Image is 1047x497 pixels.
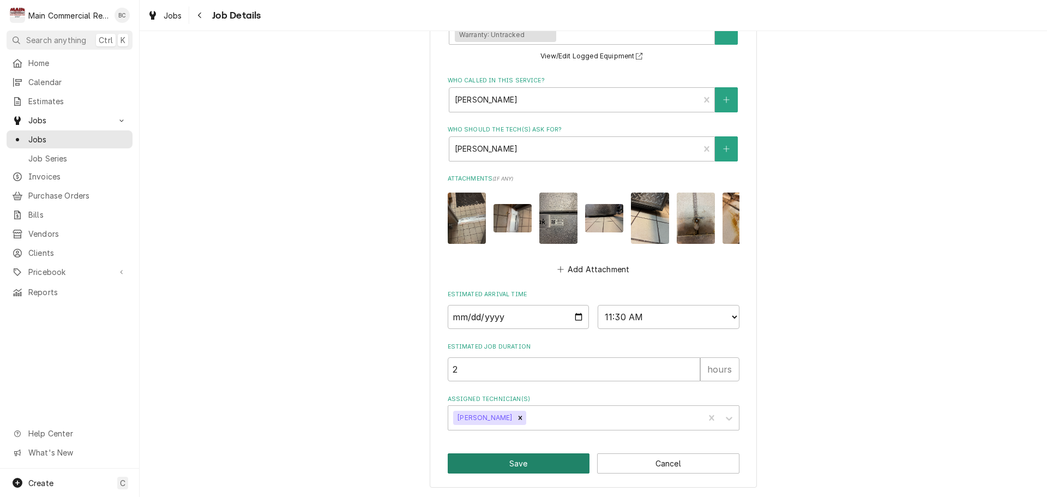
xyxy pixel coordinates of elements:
[700,357,739,381] div: hours
[7,167,133,185] a: Invoices
[448,343,739,381] div: Estimated Job Duration
[494,204,532,233] img: SJFggbJHRpexDsfrbYul
[28,266,111,278] span: Pricebook
[28,115,111,126] span: Jobs
[448,453,739,474] div: Button Group Row
[555,261,631,277] button: Add Attachment
[585,204,623,233] img: EIAbhgfBRkb4PchreA1g
[28,134,127,145] span: Jobs
[539,50,648,63] button: View/Edit Logged Equipment
[723,145,730,153] svg: Create New Contact
[28,153,127,164] span: Job Series
[28,95,127,107] span: Estimates
[28,190,127,201] span: Purchase Orders
[598,305,739,329] select: Time Select
[715,136,738,161] button: Create New Contact
[448,76,739,85] label: Who called in this service?
[7,54,133,72] a: Home
[492,176,513,182] span: ( if any )
[7,244,133,262] a: Clients
[115,8,130,23] div: Bookkeeper Main Commercial's Avatar
[7,187,133,205] a: Purchase Orders
[7,263,133,281] a: Go to Pricebook
[7,73,133,91] a: Calendar
[448,290,739,329] div: Estimated Arrival Time
[448,395,739,404] label: Assigned Technician(s)
[10,8,25,23] div: M
[7,92,133,110] a: Estimates
[7,444,133,462] a: Go to What's New
[28,57,127,69] span: Home
[120,477,125,489] span: C
[7,149,133,167] a: Job Series
[677,193,715,243] img: AdXyfcHFRYif7nMhZEqV
[28,76,127,88] span: Calendar
[10,8,25,23] div: Main Commercial Refrigeration Service's Avatar
[121,34,125,46] span: K
[28,447,126,458] span: What's New
[7,225,133,243] a: Vendors
[448,193,486,243] img: GdIszxCVTRuKhK1mgJdT
[597,453,739,474] button: Cancel
[448,343,739,351] label: Estimated Job Duration
[28,478,53,488] span: Create
[7,130,133,148] a: Jobs
[7,424,133,442] a: Go to Help Center
[7,31,133,50] button: Search anythingCtrlK
[723,96,730,104] svg: Create New Contact
[7,283,133,301] a: Reports
[448,453,590,474] button: Save
[28,286,127,298] span: Reports
[115,8,130,23] div: BC
[28,428,126,439] span: Help Center
[7,206,133,224] a: Bills
[28,10,109,21] div: Main Commercial Refrigeration Service
[448,125,739,134] label: Who should the tech(s) ask for?
[514,411,526,425] div: Remove Mike Marchese
[209,8,261,23] span: Job Details
[448,76,739,112] div: Who called in this service?
[26,34,86,46] span: Search anything
[28,228,127,239] span: Vendors
[448,453,739,474] div: Button Group
[715,87,738,112] button: Create New Contact
[191,7,209,24] button: Navigate back
[448,175,739,183] label: Attachments
[448,290,739,299] label: Estimated Arrival Time
[448,305,589,329] input: Date
[28,171,127,182] span: Invoices
[453,411,514,425] div: [PERSON_NAME]
[28,209,127,220] span: Bills
[631,193,669,243] img: 23vg1AydQ9IrIYlvBXW9
[723,193,761,243] img: 0v9bDbV3QUiGdLzD32Va
[143,7,186,25] a: Jobs
[448,175,739,277] div: Attachments
[164,10,182,21] span: Jobs
[7,111,133,129] a: Go to Jobs
[539,193,577,243] img: nsUNavMlTMKhfgLHfsVC
[28,247,127,259] span: Clients
[99,34,113,46] span: Ctrl
[448,395,739,430] div: Assigned Technician(s)
[448,125,739,161] div: Who should the tech(s) ask for?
